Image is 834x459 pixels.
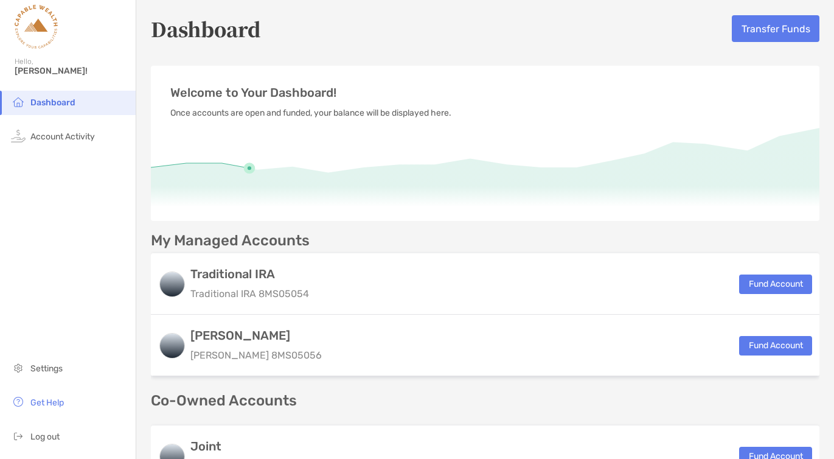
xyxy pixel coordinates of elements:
button: Fund Account [739,336,812,356]
p: My Managed Accounts [151,233,310,248]
img: settings icon [11,360,26,375]
p: Co-Owned Accounts [151,393,819,408]
h5: Dashboard [151,15,261,43]
span: Log out [30,432,60,442]
p: [PERSON_NAME] 8MS05056 [190,348,322,363]
img: logout icon [11,429,26,443]
img: activity icon [11,128,26,143]
img: logo account [160,334,184,358]
span: [PERSON_NAME]! [15,66,128,76]
h3: Joint [190,439,266,454]
span: Get Help [30,398,64,408]
h3: Traditional IRA [190,267,309,281]
img: get-help icon [11,394,26,409]
span: Settings [30,363,63,374]
img: household icon [11,94,26,109]
button: Transfer Funds [732,15,819,42]
p: Once accounts are open and funded, your balance will be displayed here. [170,105,800,121]
p: Welcome to Your Dashboard! [170,85,800,100]
p: Traditional IRA 8MS05054 [190,286,309,301]
img: Zoe Logo [15,5,58,49]
span: Dashboard [30,97,75,108]
button: Fund Account [739,275,812,294]
img: logo account [160,272,184,296]
h3: [PERSON_NAME] [190,328,322,343]
span: Account Activity [30,131,95,142]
